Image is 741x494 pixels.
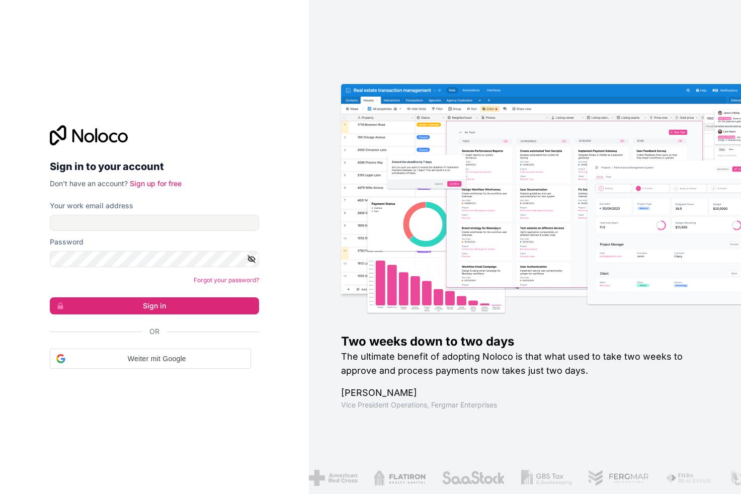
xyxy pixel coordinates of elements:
img: /assets/flatiron-C8eUkumj.png [374,470,426,486]
span: Or [149,326,159,337]
img: /assets/saastock-C6Zbiodz.png [442,470,505,486]
img: /assets/fiera-fwj2N5v4.png [666,470,713,486]
h1: Two weeks down to two days [341,334,709,350]
span: Don't have an account? [50,179,128,188]
h1: [PERSON_NAME] [341,386,709,400]
a: Forgot your password? [194,276,259,284]
label: Password [50,237,84,247]
input: Password [50,251,259,267]
h2: Sign in to your account [50,157,259,176]
a: Sign up for free [130,179,182,188]
button: Sign in [50,297,259,314]
img: /assets/fergmar-CudnrXN5.png [588,470,649,486]
input: Email address [50,215,259,231]
label: Your work email address [50,201,133,211]
img: /assets/gbstax-C-GtDUiK.png [521,470,572,486]
span: Weiter mit Google [69,354,244,364]
div: Weiter mit Google [50,349,251,369]
h1: Vice President Operations , Fergmar Enterprises [341,400,709,410]
img: /assets/american-red-cross-BAupjrZR.png [309,470,358,486]
h2: The ultimate benefit of adopting Noloco is that what used to take two weeks to approve and proces... [341,350,709,378]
